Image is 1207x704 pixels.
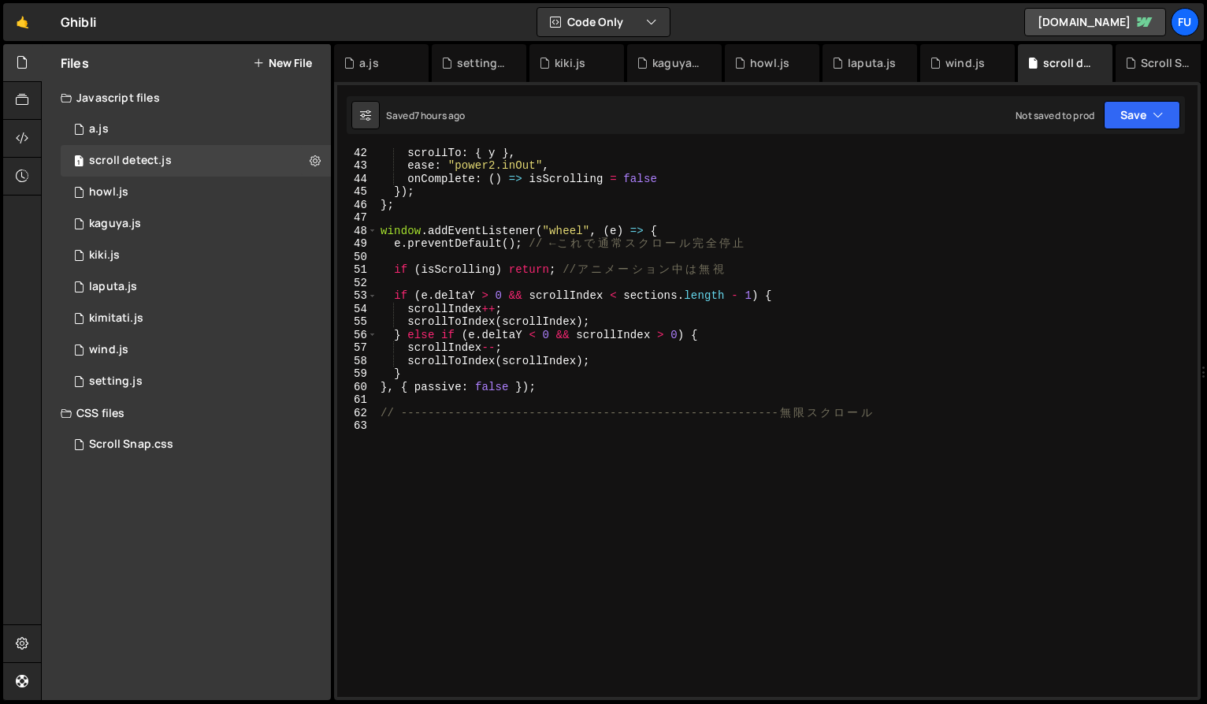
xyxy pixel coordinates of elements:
div: 57 [337,341,377,355]
div: 43 [337,159,377,173]
div: setting.js [457,55,507,71]
div: Javascript files [42,82,331,114]
div: 48 [337,225,377,238]
div: 45 [337,185,377,199]
div: laputa.js [89,280,137,294]
div: 58 [337,355,377,368]
div: 56 [337,329,377,342]
div: kiki.js [89,248,120,263]
div: wind.js [945,55,985,71]
div: howl.js [750,55,789,71]
span: 1 [74,156,84,169]
div: 62 [337,407,377,420]
div: Scroll Snap.css [89,438,173,452]
div: kaguya.js [652,55,703,71]
div: howl.js [89,185,128,199]
div: wind.js [89,343,128,357]
div: laputa.js [848,55,896,71]
div: 61 [337,393,377,407]
div: 59 [337,367,377,381]
div: 52 [337,277,377,290]
button: Code Only [537,8,670,36]
div: Scroll Snap.css [1141,55,1191,71]
div: 54 [337,303,377,316]
div: 55 [337,315,377,329]
div: 17069/47031.js [61,240,331,271]
div: 17069/47028.js [61,271,331,303]
div: kiki.js [555,55,585,71]
div: 44 [337,173,377,186]
div: 42 [337,147,377,160]
div: 17069/47023.js [61,145,331,177]
div: setting.js [89,374,143,389]
div: 49 [337,237,377,251]
div: Saved [386,109,466,122]
div: 47 [337,211,377,225]
div: kimitati.js [89,311,143,326]
div: kaguya.js [89,217,141,231]
a: Fu [1171,8,1199,36]
div: 53 [337,289,377,303]
div: 17069/46980.css [61,429,331,460]
div: 17069/47030.js [61,208,331,240]
button: New File [253,57,312,69]
div: 46 [337,199,377,212]
div: 17069/47029.js [61,177,331,208]
h2: Files [61,54,89,72]
div: 63 [337,419,377,433]
div: 50 [337,251,377,264]
div: CSS files [42,397,331,429]
a: 🤙 [3,3,42,41]
div: a.js [89,122,109,136]
div: scroll detect.js [1043,55,1094,71]
div: Not saved to prod [1016,109,1094,122]
div: scroll detect.js [89,154,172,168]
div: Ghibli [61,13,96,32]
div: a.js [359,55,379,71]
div: 17069/46978.js [61,303,331,334]
div: 7 hours ago [414,109,466,122]
div: 51 [337,263,377,277]
div: 60 [337,381,377,394]
button: Save [1104,101,1180,129]
div: 17069/47026.js [61,334,331,366]
div: 17069/47065.js [61,114,331,145]
div: 17069/47032.js [61,366,331,397]
a: [DOMAIN_NAME] [1024,8,1166,36]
